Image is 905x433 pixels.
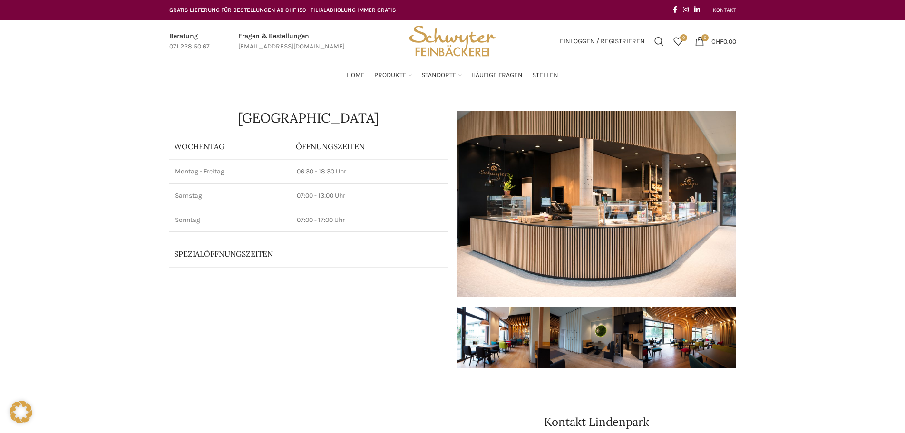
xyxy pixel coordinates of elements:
[174,141,286,152] p: Wochentag
[297,191,442,201] p: 07:00 - 13:00 Uhr
[669,32,688,51] a: 0
[406,37,499,45] a: Site logo
[297,215,442,225] p: 07:00 - 17:00 Uhr
[238,31,345,52] a: Infobox link
[457,416,736,428] h2: Kontakt Lindenpark
[643,307,736,368] img: 006-e1571983941404
[297,167,442,176] p: 06:30 - 18:30 Uhr
[711,37,723,45] span: CHF
[532,66,558,85] a: Stellen
[532,71,558,80] span: Stellen
[560,38,645,45] span: Einloggen / Registrieren
[457,307,550,368] img: 003-e1571984124433
[174,249,417,259] p: Spezialöffnungszeiten
[165,66,741,85] div: Main navigation
[296,141,443,152] p: ÖFFNUNGSZEITEN
[691,3,703,17] a: Linkedin social link
[175,167,285,176] p: Montag - Freitag
[701,34,709,41] span: 0
[347,66,365,85] a: Home
[421,66,462,85] a: Standorte
[713,7,736,13] span: KONTAKT
[406,20,499,63] img: Bäckerei Schwyter
[169,7,396,13] span: GRATIS LIEFERUNG FÜR BESTELLUNGEN AB CHF 150 - FILIALABHOLUNG IMMER GRATIS
[169,31,210,52] a: Infobox link
[669,32,688,51] div: Meine Wunschliste
[708,0,741,19] div: Secondary navigation
[670,3,680,17] a: Facebook social link
[169,111,448,125] h1: [GEOGRAPHIC_DATA]
[421,71,457,80] span: Standorte
[713,0,736,19] a: KONTAKT
[680,3,691,17] a: Instagram social link
[680,34,687,41] span: 0
[471,71,523,80] span: Häufige Fragen
[736,307,828,368] img: 016-e1571924866289
[690,32,741,51] a: 0 CHF0.00
[471,66,523,85] a: Häufige Fragen
[650,32,669,51] a: Suchen
[175,191,285,201] p: Samstag
[711,37,736,45] bdi: 0.00
[347,71,365,80] span: Home
[175,215,285,225] p: Sonntag
[550,307,643,368] img: 002-1-e1571984059720
[374,66,412,85] a: Produkte
[374,71,407,80] span: Produkte
[555,32,650,51] a: Einloggen / Registrieren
